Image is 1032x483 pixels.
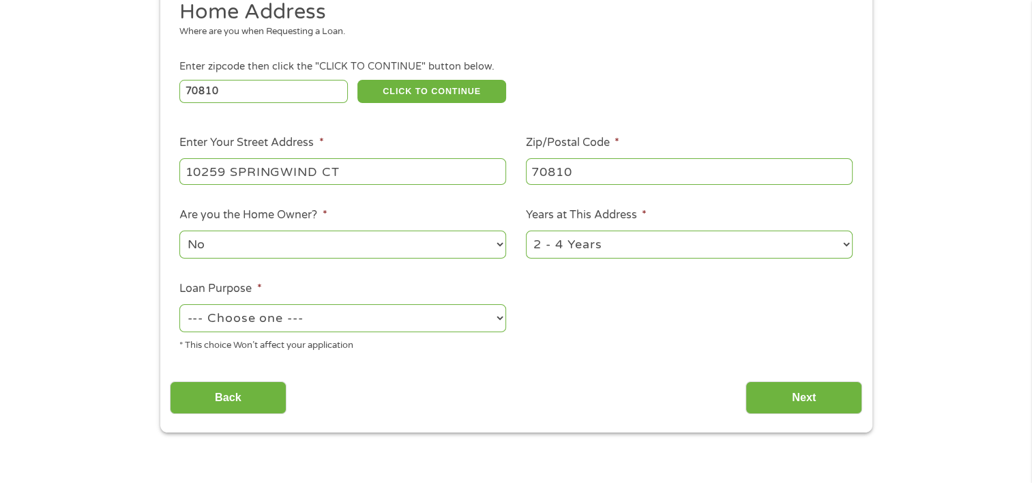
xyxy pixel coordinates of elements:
[170,381,286,415] input: Back
[179,282,261,296] label: Loan Purpose
[179,334,506,353] div: * This choice Won’t affect your application
[179,59,852,74] div: Enter zipcode then click the "CLICK TO CONTINUE" button below.
[526,208,647,222] label: Years at This Address
[179,25,842,39] div: Where are you when Requesting a Loan.
[179,208,327,222] label: Are you the Home Owner?
[179,136,323,150] label: Enter Your Street Address
[746,381,862,415] input: Next
[179,80,348,103] input: Enter Zipcode (e.g 01510)
[179,158,506,184] input: 1 Main Street
[357,80,506,103] button: CLICK TO CONTINUE
[526,136,619,150] label: Zip/Postal Code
